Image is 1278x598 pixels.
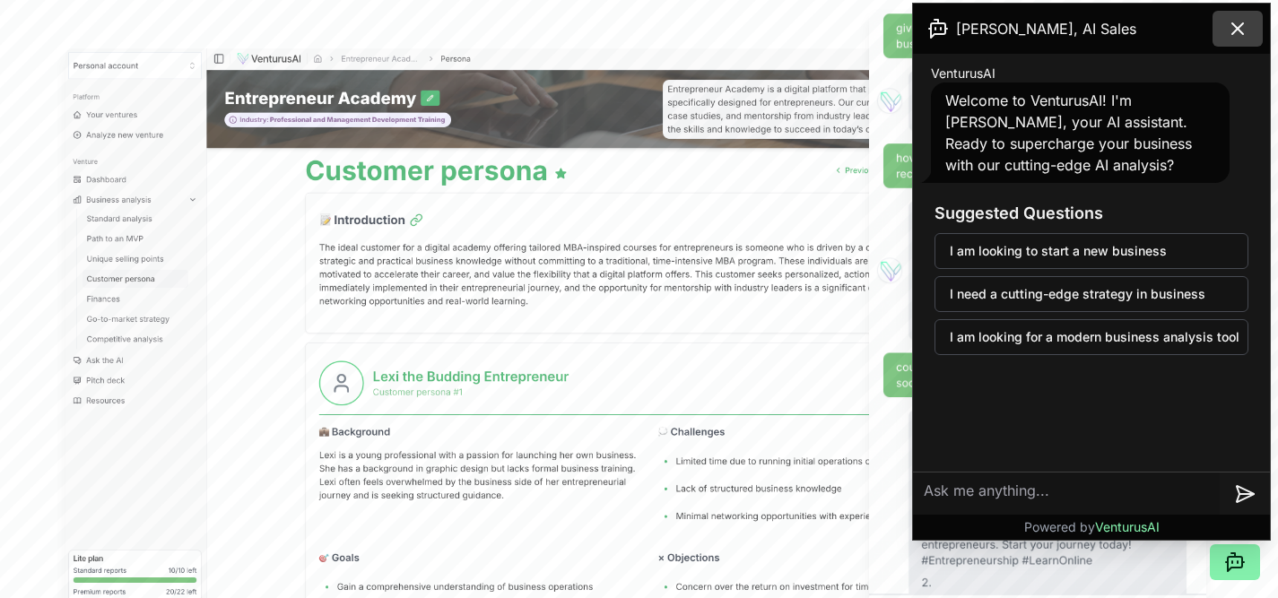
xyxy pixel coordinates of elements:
h3: Suggested Questions [935,201,1248,226]
button: I need a cutting-edge strategy in business [935,276,1248,312]
p: Powered by [1024,518,1160,536]
span: VenturusAI [931,65,995,82]
button: I am looking for a modern business analysis tool [935,319,1248,355]
span: VenturusAI [1095,519,1160,534]
span: [PERSON_NAME], AI Sales [956,18,1136,39]
button: I am looking to start a new business [935,233,1248,269]
span: Welcome to VenturusAI! I'm [PERSON_NAME], your AI assistant. Ready to supercharge your business w... [945,91,1192,174]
